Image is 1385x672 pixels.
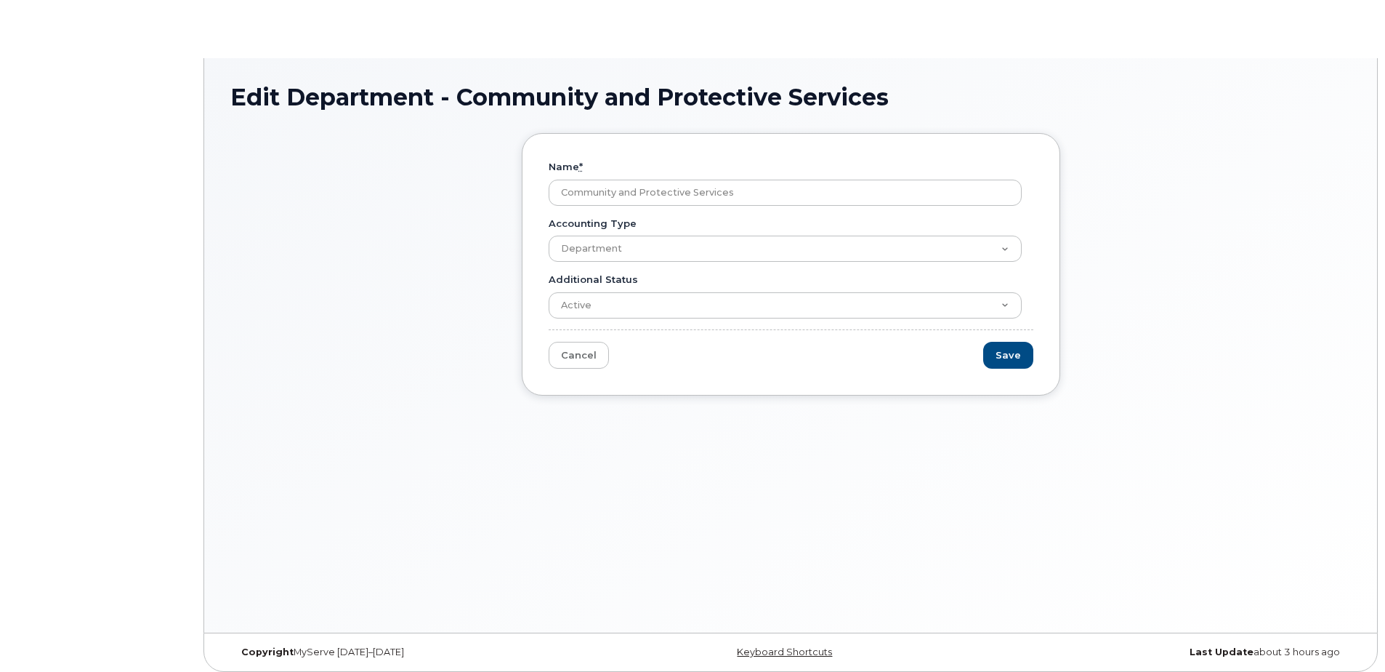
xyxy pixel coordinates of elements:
[230,84,1351,110] h1: Edit Department - Community and Protective Services
[983,342,1033,369] input: Save
[549,160,583,174] label: Name
[230,647,604,658] div: MyServe [DATE]–[DATE]
[549,342,609,369] a: Cancel
[737,647,832,657] a: Keyboard Shortcuts
[977,647,1351,658] div: about 3 hours ago
[1190,647,1253,657] strong: Last Update
[549,217,637,231] label: Accounting Type
[549,273,638,287] label: Additional Status
[579,161,583,172] abbr: required
[241,647,294,657] strong: Copyright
